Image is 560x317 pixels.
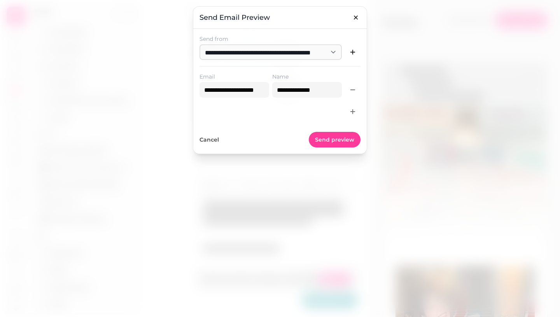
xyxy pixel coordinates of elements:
[199,137,219,142] span: Cancel
[199,132,219,147] button: Cancel
[199,73,269,81] label: Email
[199,13,360,22] h3: Send email preview
[315,137,354,142] span: Send preview
[309,132,360,147] button: Send preview
[272,73,342,81] label: Name
[199,35,360,43] label: Send from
